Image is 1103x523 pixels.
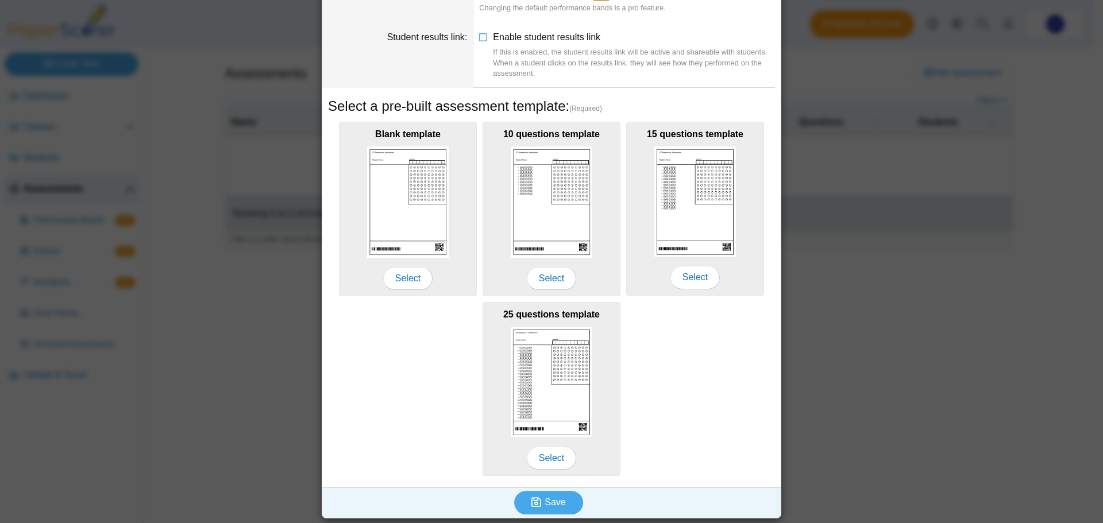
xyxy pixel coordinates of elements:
img: scan_sheet_10_questions.png [511,146,592,257]
span: Select [527,267,576,290]
div: If this is enabled, the student results link will be active and shareable with students. When a s... [493,47,775,79]
b: 10 questions template [503,129,600,139]
b: Blank template [375,129,441,139]
img: scan_sheet_blank.png [367,146,449,257]
small: Changing the default performance bands is a pro feature. [479,3,665,12]
b: 15 questions template [647,129,743,139]
span: Select [670,266,720,289]
span: Select [383,267,433,290]
b: 25 questions template [503,309,600,319]
span: Select [527,447,576,470]
span: Save [545,497,565,507]
button: Save [514,491,583,514]
img: scan_sheet_25_questions.png [511,327,592,437]
h5: Select a pre-built assessment template: [328,96,775,116]
span: Enable student results link [493,32,775,79]
label: Student results link [387,32,468,42]
img: scan_sheet_15_questions.png [654,146,736,257]
span: (Required) [569,104,602,114]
